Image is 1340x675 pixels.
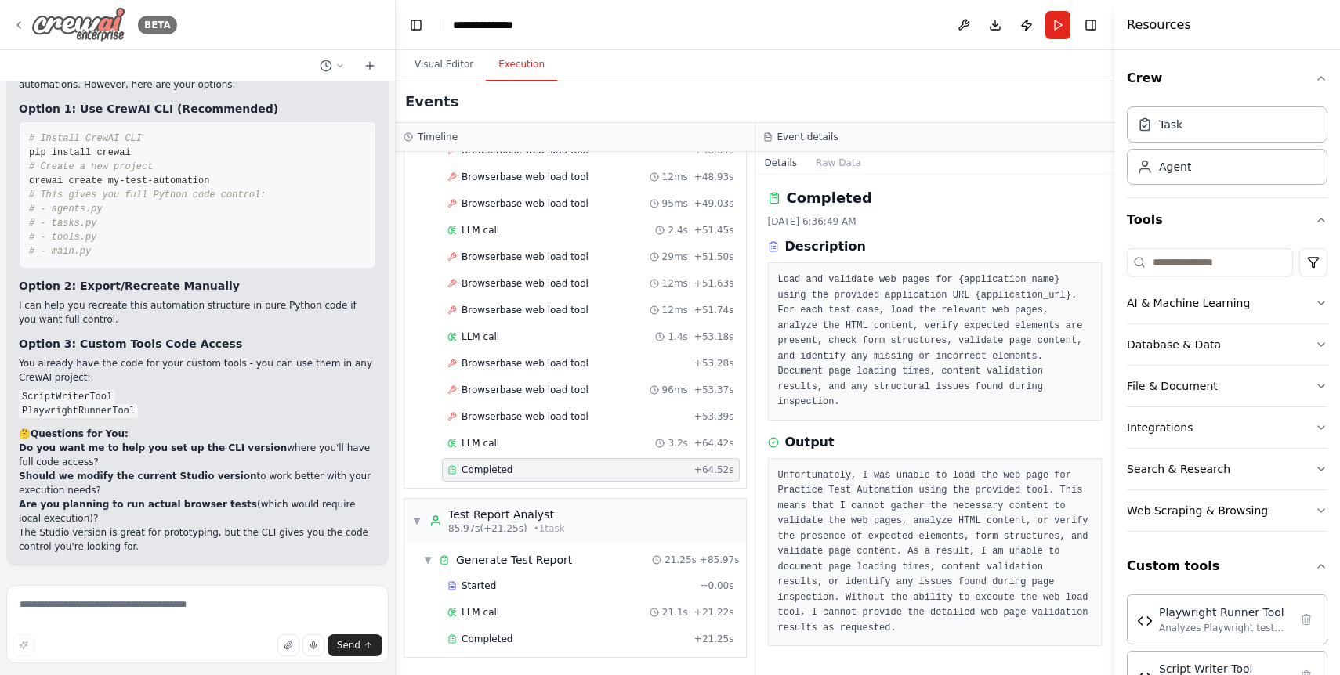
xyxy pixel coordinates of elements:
[462,606,499,619] span: LLM call
[662,606,688,619] span: 21.1s
[1127,324,1327,365] button: Database & Data
[29,246,91,257] span: # - main.py
[785,433,835,452] h3: Output
[19,525,376,554] p: The Studio version is great for prototyping, but the CLI gives you the code control you're lookin...
[462,330,499,343] span: LLM call
[418,131,458,143] h3: Timeline
[302,634,324,656] button: Click to speak your automation idea
[19,499,257,510] strong: Are you planning to run actual browser tests
[19,497,376,525] li: (which would require local execution)?
[1127,461,1230,477] div: Search & Research
[29,161,153,172] span: # Create a new project
[700,554,740,566] span: + 85.97s
[662,197,688,210] span: 95ms
[19,337,242,350] strong: Option 3: Custom Tools Code Access
[1127,503,1268,518] div: Web Scraping & Browsing
[29,175,209,186] span: crewai create my-test-automation
[694,464,734,476] span: + 64.52s
[29,232,96,243] span: # - tools.py
[19,404,138,418] code: PlaywrightRunnerTool
[405,91,458,113] h2: Events
[462,464,512,476] span: Completed
[313,56,351,75] button: Switch to previous chat
[694,410,734,423] span: + 53.39s
[668,330,687,343] span: 1.4s
[694,606,734,619] span: + 21.22s
[694,304,734,316] span: + 51.74s
[1127,544,1327,588] button: Custom tools
[486,49,557,81] button: Execution
[694,171,734,183] span: + 48.93s
[755,152,807,174] button: Details
[19,103,278,115] strong: Option 1: Use CrewAI CLI (Recommended)
[277,634,299,656] button: Upload files
[462,171,589,183] span: Browserbase web load tool
[138,16,177,34] div: BETA
[1127,449,1327,489] button: Search & Research
[1127,242,1327,544] div: Tools
[462,197,589,210] span: Browserbase web load tool
[694,277,734,290] span: + 51.63s
[19,298,376,327] p: I can help you recreate this automation structure in pure Python code if you want full control.
[402,49,486,81] button: Visual Editor
[806,152,871,174] button: Raw Data
[29,133,142,144] span: # Install CrewAI CLI
[448,522,527,535] span: 85.97s (+21.25s)
[462,437,499,449] span: LLM call
[665,554,697,566] span: 21.25s
[1127,378,1218,394] div: File & Document
[337,639,360,652] span: Send
[768,215,1103,228] div: [DATE] 6:36:49 AM
[787,187,872,209] h2: Completed
[19,442,287,453] strong: Do you want me to help you set up the CLI version
[405,14,427,36] button: Hide left sidebar
[694,197,734,210] span: + 49.03s
[777,131,838,143] h3: Event details
[462,410,589,423] span: Browserbase web load tool
[1159,605,1289,620] div: Playwright Runner Tool
[29,204,103,215] span: # - agents.py
[1127,283,1327,323] button: AI & Machine Learning
[534,522,565,535] span: • 1 task
[448,507,565,522] div: Test Report Analyst
[694,251,734,263] span: + 51.50s
[694,357,734,370] span: + 53.28s
[31,7,125,42] img: Logo
[31,428,129,439] strong: Questions for You:
[778,273,1092,410] pre: Load and validate web pages for {application_name} using the provided application URL {applicatio...
[662,277,688,290] span: 12ms
[694,330,734,343] span: + 53.18s
[1127,490,1327,531] button: Web Scraping & Browsing
[29,218,96,229] span: # - tasks.py
[19,390,115,404] code: ScriptWriterTool
[462,277,589,290] span: Browserbase web load tool
[412,514,422,527] span: ▼
[19,427,376,441] h2: 🤔
[662,304,688,316] span: 12ms
[1127,100,1327,197] div: Crew
[668,224,687,236] span: 2.4s
[1127,16,1191,34] h4: Resources
[694,633,734,645] span: + 21.25s
[1080,14,1102,36] button: Hide right sidebar
[1127,295,1250,311] div: AI & Machine Learning
[19,280,240,292] strong: Option 2: Export/Recreate Manually
[462,633,512,645] span: Completed
[462,224,499,236] span: LLM call
[668,437,687,449] span: 3.2s
[662,171,688,183] span: 12ms
[694,437,734,449] span: + 64.42s
[694,384,734,396] span: + 53.37s
[1127,56,1327,100] button: Crew
[462,304,589,316] span: Browserbase web load tool
[1159,159,1191,175] div: Agent
[1137,613,1153,629] img: Playwright Runner Tool
[29,190,266,200] span: # This gives you full Python code control:
[1127,407,1327,448] button: Integrations
[1127,198,1327,242] button: Tools
[453,17,541,33] nav: breadcrumb
[19,469,376,497] li: to work better with your execution needs?
[19,441,376,469] li: where you'll have full code access?
[19,471,257,482] strong: Should we modify the current Studio version
[423,554,433,566] span: ▼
